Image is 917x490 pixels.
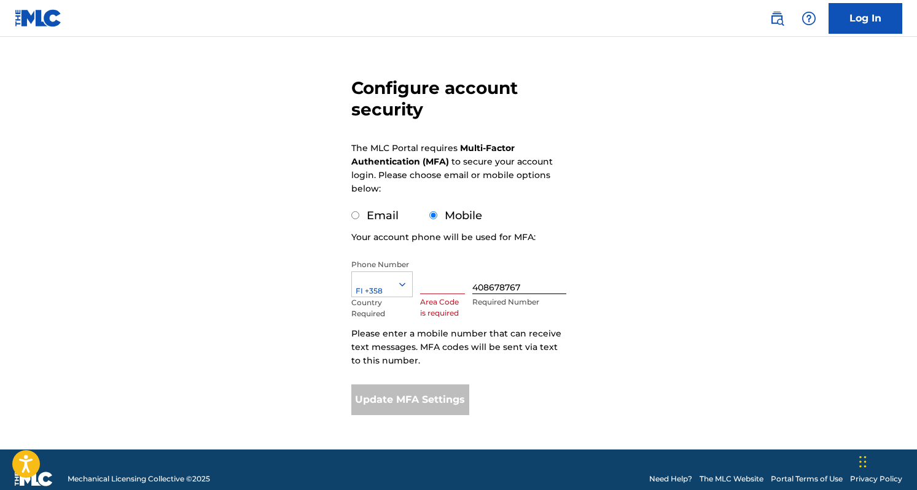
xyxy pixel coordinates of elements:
[351,141,553,195] p: The MLC Portal requires to secure your account login. Please choose email or mobile options below:
[68,473,210,484] span: Mechanical Licensing Collective © 2025
[351,327,566,367] p: Please enter a mobile number that can receive text messages. MFA codes will be sent via text to t...
[850,473,902,484] a: Privacy Policy
[770,11,784,26] img: search
[15,472,53,486] img: logo
[771,473,843,484] a: Portal Terms of Use
[765,6,789,31] a: Public Search
[859,443,867,480] div: Drag
[802,11,816,26] img: help
[351,77,566,120] h3: Configure account security
[445,209,482,222] label: Mobile
[15,9,62,27] img: MLC Logo
[649,473,692,484] a: Need Help?
[352,286,412,297] div: FI +358
[856,431,917,490] iframe: Chat Widget
[351,230,536,244] p: Your account phone will be used for MFA:
[367,209,399,222] label: Email
[472,297,566,308] p: Required Number
[351,297,413,319] p: Country Required
[700,473,763,484] a: The MLC Website
[797,6,821,31] div: Help
[351,142,515,167] strong: Multi-Factor Authentication (MFA)
[420,297,466,319] p: Area Code is required
[829,3,902,34] a: Log In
